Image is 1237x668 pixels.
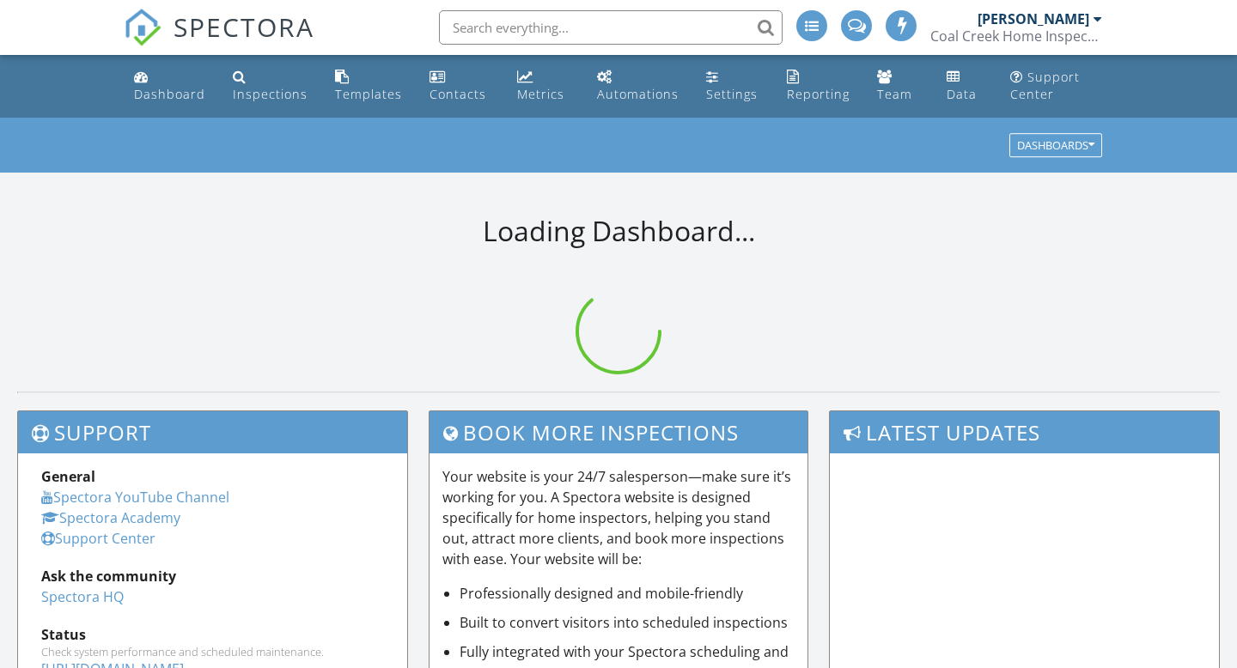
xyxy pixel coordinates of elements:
strong: General [41,467,95,486]
h3: Latest Updates [830,411,1219,453]
span: SPECTORA [174,9,314,45]
a: Dashboard [127,62,212,111]
a: Automations (Advanced) [590,62,686,111]
a: Metrics [510,62,576,111]
a: Reporting [780,62,856,111]
li: Built to convert visitors into scheduled inspections [460,612,795,633]
div: Contacts [430,86,486,102]
h3: Support [18,411,407,453]
button: Dashboards [1009,134,1102,158]
div: Automations [597,86,679,102]
li: Professionally designed and mobile-friendly [460,583,795,604]
a: Inspections [226,62,314,111]
input: Search everything... [439,10,783,45]
div: Inspections [233,86,308,102]
a: Support Center [41,529,155,548]
div: Ask the community [41,566,384,586]
h3: Book More Inspections [430,411,808,453]
div: Data [947,86,977,102]
a: Support Center [1003,62,1110,111]
a: SPECTORA [124,23,314,59]
div: Dashboard [134,86,205,102]
div: Coal Creek Home Inspections [930,27,1102,45]
a: Spectora Academy [41,508,180,527]
div: Status [41,624,384,645]
div: Reporting [787,86,850,102]
div: Dashboards [1017,140,1094,152]
a: Data [940,62,990,111]
img: The Best Home Inspection Software - Spectora [124,9,161,46]
div: Metrics [517,86,564,102]
div: Settings [706,86,758,102]
div: Check system performance and scheduled maintenance. [41,645,384,659]
div: Templates [335,86,402,102]
div: Support Center [1010,69,1080,102]
div: Team [877,86,912,102]
a: Spectora HQ [41,587,124,606]
a: Templates [328,62,409,111]
a: Settings [699,62,766,111]
a: Spectora YouTube Channel [41,488,229,507]
p: Your website is your 24/7 salesperson—make sure it’s working for you. A Spectora website is desig... [442,466,795,569]
a: Contacts [423,62,497,111]
div: [PERSON_NAME] [978,10,1089,27]
a: Team [870,62,926,111]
